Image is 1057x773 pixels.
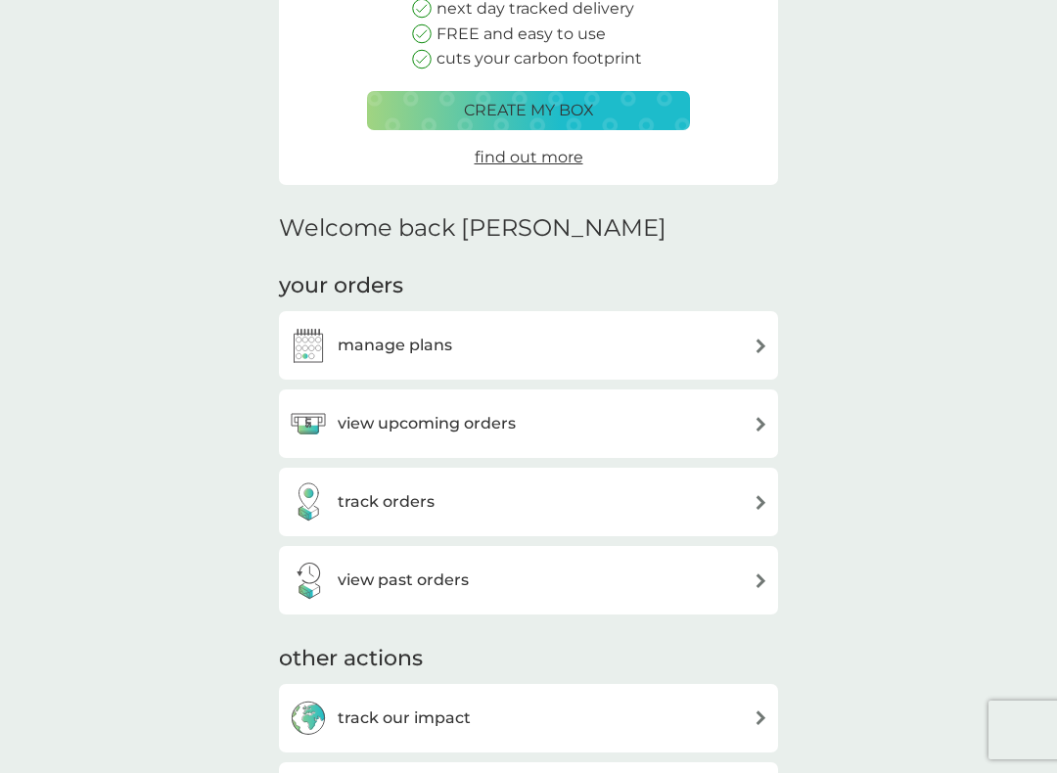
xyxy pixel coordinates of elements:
h3: manage plans [338,333,452,358]
img: arrow right [754,417,768,432]
button: create my box [367,91,690,130]
p: create my box [464,98,594,123]
img: arrow right [754,710,768,725]
p: cuts your carbon footprint [437,46,642,71]
h3: view past orders [338,568,469,593]
h3: track orders [338,489,435,515]
img: arrow right [754,495,768,510]
h3: view upcoming orders [338,411,516,436]
img: arrow right [754,339,768,353]
h3: your orders [279,271,403,301]
img: arrow right [754,573,768,588]
a: find out more [475,145,583,170]
p: FREE and easy to use [437,22,606,47]
h3: track our impact [338,705,471,731]
h2: Welcome back [PERSON_NAME] [279,214,666,243]
span: find out more [475,148,583,166]
h3: other actions [279,644,423,674]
